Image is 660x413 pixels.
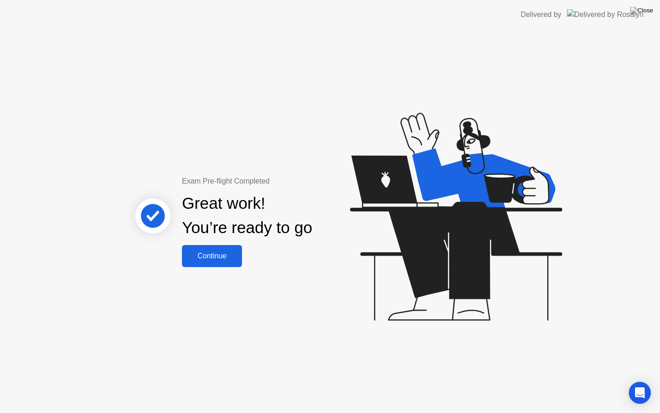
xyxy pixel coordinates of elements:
img: Close [630,7,653,14]
div: Delivered by [521,9,561,20]
div: Continue [185,252,239,260]
img: Delivered by Rosalyn [567,9,643,20]
div: Open Intercom Messenger [629,382,651,404]
button: Continue [182,245,242,267]
div: Exam Pre-flight Completed [182,176,371,187]
div: Great work! You’re ready to go [182,191,312,240]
